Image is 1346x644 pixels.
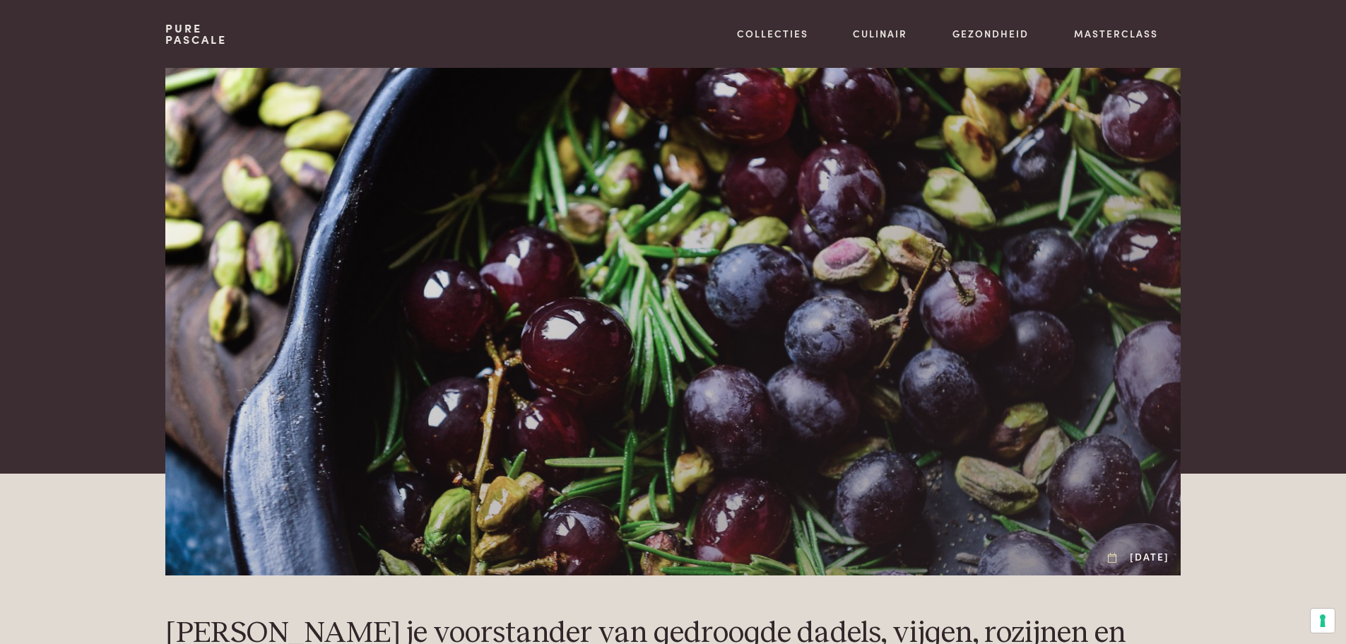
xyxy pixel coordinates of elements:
[737,26,808,41] a: Collecties
[1108,549,1169,564] div: [DATE]
[952,26,1029,41] a: Gezondheid
[165,23,227,45] a: PurePascale
[853,26,907,41] a: Culinair
[1311,609,1335,633] button: Uw voorkeuren voor toestemming voor trackingtechnologieën
[1074,26,1158,41] a: Masterclass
